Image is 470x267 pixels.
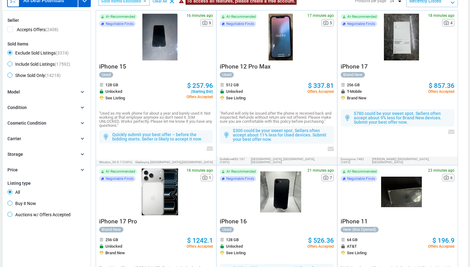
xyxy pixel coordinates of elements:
[99,227,123,232] div: Brand New
[209,176,211,180] span: 1
[187,237,213,244] a: $ 1242.1
[99,63,126,70] span: iPhone 15
[450,176,453,180] span: 6
[347,96,366,100] span: Brand New
[307,90,334,93] span: Offers Accepted
[135,161,213,164] span: Gladwyne, [GEOGRAPHIC_DATA],[GEOGRAPHIC_DATA]
[99,65,126,69] a: iPhone 15
[105,244,122,248] span: Unlocked
[233,128,330,141] p: $300 could be your sweet spot. Sellers often accept about 11% less for Used devices. Submit your ...
[45,27,58,32] span: (2408)
[99,72,113,78] div: Used
[341,227,379,232] div: New (Box Opened)
[106,170,135,173] span: AI-Recommended
[341,220,368,224] a: iPhone 11
[347,15,377,18] span: AI-Recommended
[79,151,85,157] i: chevron_right
[432,237,454,244] span: $ 196.9
[432,237,454,244] a: $ 196.9
[220,63,271,70] span: iPhone 12 Pro Max
[55,62,70,67] span: (17592)
[226,15,256,18] span: AI-Recommended
[7,104,27,111] div: Condition
[7,41,85,46] div: Sold Items
[99,111,213,127] p: "Used as my work phone for about a year and barely used it. Not working at that employer anymore ...
[7,18,85,23] div: Seller
[226,22,254,26] span: Negotiable Finds
[207,146,213,151] img: envelop icon
[220,72,234,78] div: Used
[347,238,357,242] span: 64 GB
[226,96,246,100] span: See Listing
[372,158,454,164] span: [PERSON_NAME], [GEOGRAPHIC_DATA],[GEOGRAPHIC_DATA]
[428,90,454,93] span: Offers Accepted
[105,83,118,87] span: 128 GB
[45,73,61,78] span: (14218)
[220,157,245,164] span: 167 (100%)
[226,238,239,242] span: 128 GB
[79,104,85,111] i: chevron_right
[105,89,122,93] span: Unlocked
[347,170,377,173] span: AI-Recommended
[220,65,271,69] a: iPhone 12 Pro Max
[7,189,20,197] span: All
[341,63,368,70] span: iPhone 17
[7,201,36,208] span: Buy it Now
[226,89,243,93] span: Unlocked
[354,111,451,124] p: $780 could be your sweet spot. Sellers often accept about 9% less for Brand New devices. Submit y...
[428,14,454,17] span: 18 minutes ago
[187,90,213,93] span: (Starting Bid)
[99,220,137,224] a: iPhone 17 Pro
[448,130,454,134] img: envelop icon
[341,218,368,225] span: iPhone 11
[7,73,61,80] span: Show Sold Only
[347,251,366,255] span: See Listing
[428,169,454,172] span: 23 minutes ago
[7,50,69,58] span: Exclude Sold Listings
[79,120,85,126] i: chevron_right
[308,237,334,244] span: $ 526.36
[220,220,247,224] a: iPhone 16
[106,15,135,18] span: AI-Recommended
[7,181,85,186] div: Listing type
[220,157,239,161] span: gottaloveit33:
[347,22,375,26] span: Negotiable Finds
[220,111,334,123] p: "Refund will only be issued after the phone is received back and inspected. Refunds without retur...
[226,244,243,248] span: Unlocked
[347,89,362,93] span: T-Mobile
[120,160,132,164] span: 7 (100%)
[106,22,134,26] span: Negotiable Finds
[347,177,375,180] span: Negotiable Finds
[7,167,18,174] div: Price
[330,176,332,180] span: 7
[187,169,213,172] span: 18 minutes ago
[187,237,213,244] span: $ 1242.1
[341,65,368,69] a: iPhone 17
[347,244,357,248] span: AT&T
[79,167,85,173] i: chevron_right
[7,26,58,34] span: Accepts Offers
[429,83,454,89] a: $ 857.36
[330,21,332,25] span: 5
[226,177,254,180] span: Negotiable Finds
[187,83,213,89] a: $ 257.96
[251,158,334,164] span: [GEOGRAPHIC_DATA], [GEOGRAPHIC_DATA],[GEOGRAPHIC_DATA]
[187,245,213,248] span: Offers Accepted
[112,132,210,141] p: Quickly submit your best offer – before the bidding starts. Seller is likely to accept it now.
[307,14,334,17] span: 17 minutes ago
[226,83,239,87] span: 512 GB
[220,218,247,225] span: iPhone 16
[307,169,334,172] span: 21 minutes ago
[341,72,365,78] div: Brand New
[56,50,69,55] span: (3374)
[328,147,334,151] img: envelop icon
[7,212,71,219] span: Auctions w/ Offers Accepted
[105,251,125,255] span: Brand New
[7,151,23,158] div: Storage
[226,251,246,255] span: See Listing
[347,83,360,87] span: 256 GB
[226,170,256,173] span: AI-Recommended
[99,160,119,164] span: winston_50-5:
